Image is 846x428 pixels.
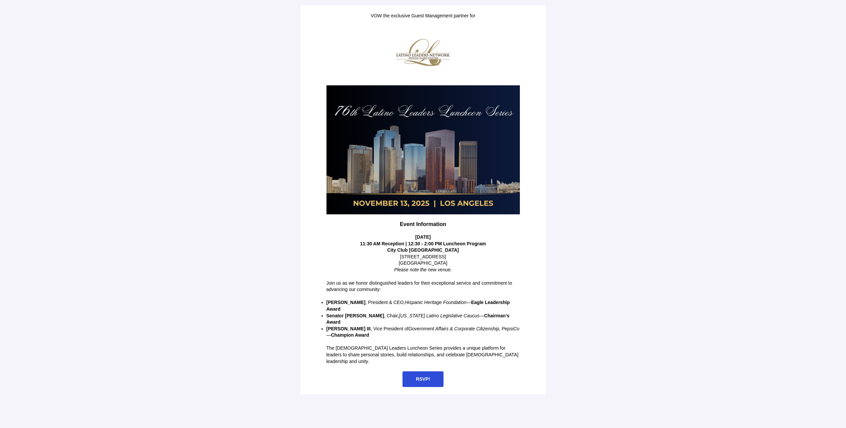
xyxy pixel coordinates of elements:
strong: Event Information [400,221,446,227]
em: Hispanic Heritage Foundation [405,300,466,305]
em: Government Affairs & Corporate Citizenship, PepsiCo [408,326,520,331]
p: Join us as we honor distinguished leaders for their exceptional service and commitment to advanci... [326,280,520,293]
span: RSVP! [416,376,430,382]
p: VOW the exclusive Guest Management partner for [326,13,520,19]
p: , Chair, — [326,313,520,326]
p: , President & CEO, — [326,299,520,312]
p: , Vice President of — [326,326,520,339]
strong: [PERSON_NAME] III [326,326,371,331]
strong: City Club [GEOGRAPHIC_DATA] [387,247,459,253]
em: [US_STATE] Latino Legislative Caucus [399,313,480,318]
em: Please note the new venue. [394,267,452,272]
strong: Eagle Leadership Award [326,300,510,312]
a: RSVP! [402,371,444,387]
strong: Champion Award [331,332,369,338]
strong: [PERSON_NAME] [326,300,365,305]
strong: Senator [PERSON_NAME] [326,313,384,318]
strong: [DATE] [415,234,431,240]
p: The [DEMOGRAPHIC_DATA] Leaders Luncheon Series provides a unique platform for leaders to share pe... [326,345,520,365]
strong: 11:30 AM Reception | 12:30 - 2:00 PM Luncheon Program [360,241,486,246]
strong: Chairman’s Award [326,313,510,325]
p: [STREET_ADDRESS] [GEOGRAPHIC_DATA] [326,247,520,273]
